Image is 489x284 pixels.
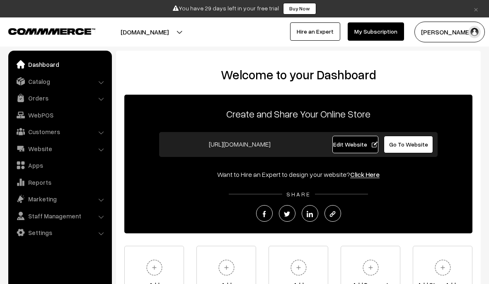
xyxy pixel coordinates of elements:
[348,22,404,41] a: My Subscription
[468,26,481,38] img: user
[124,169,472,179] div: Want to Hire an Expert to design your website?
[92,22,198,42] button: [DOMAIN_NAME]
[414,22,485,42] button: [PERSON_NAME]
[384,136,433,153] a: Go To Website
[143,256,166,279] img: plus.svg
[389,141,428,148] span: Go To Website
[10,91,109,105] a: Orders
[290,22,340,41] a: Hire an Expert
[10,124,109,139] a: Customers
[124,106,472,121] p: Create and Share Your Online Store
[3,3,486,15] div: You have 29 days left in your free trial
[10,175,109,190] a: Reports
[332,136,379,153] a: Edit Website
[10,158,109,173] a: Apps
[10,57,109,72] a: Dashboard
[10,74,109,89] a: Catalog
[333,141,378,148] span: Edit Website
[215,256,238,279] img: plus.svg
[470,4,482,14] a: ×
[10,108,109,122] a: WebPOS
[359,256,382,279] img: plus.svg
[283,3,316,15] a: Buy Now
[10,141,109,156] a: Website
[431,256,454,279] img: plus.svg
[287,256,310,279] img: plus.svg
[10,191,109,206] a: Marketing
[8,28,95,34] img: COMMMERCE
[124,67,472,82] h2: Welcome to your Dashboard
[350,170,380,179] a: Click Here
[10,208,109,223] a: Staff Management
[8,26,81,36] a: COMMMERCE
[10,225,109,240] a: Settings
[282,191,315,198] span: SHARE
